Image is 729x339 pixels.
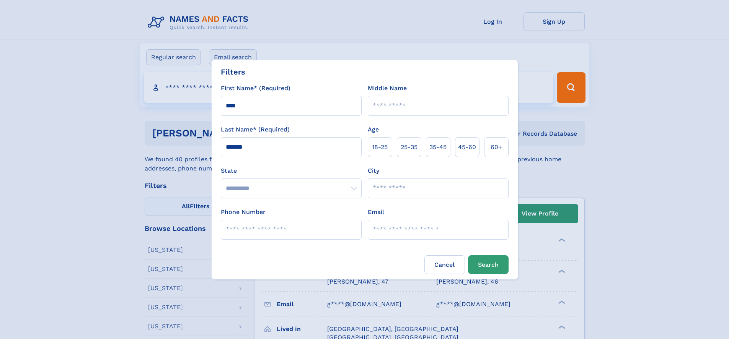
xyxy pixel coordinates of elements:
[424,255,465,274] label: Cancel
[221,66,245,78] div: Filters
[458,143,476,152] span: 45‑60
[429,143,447,152] span: 35‑45
[468,255,509,274] button: Search
[401,143,418,152] span: 25‑35
[368,166,379,175] label: City
[221,208,266,217] label: Phone Number
[221,125,290,134] label: Last Name* (Required)
[368,84,407,93] label: Middle Name
[491,143,502,152] span: 60+
[221,166,362,175] label: State
[368,125,379,134] label: Age
[368,208,384,217] label: Email
[221,84,290,93] label: First Name* (Required)
[372,143,388,152] span: 18‑25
